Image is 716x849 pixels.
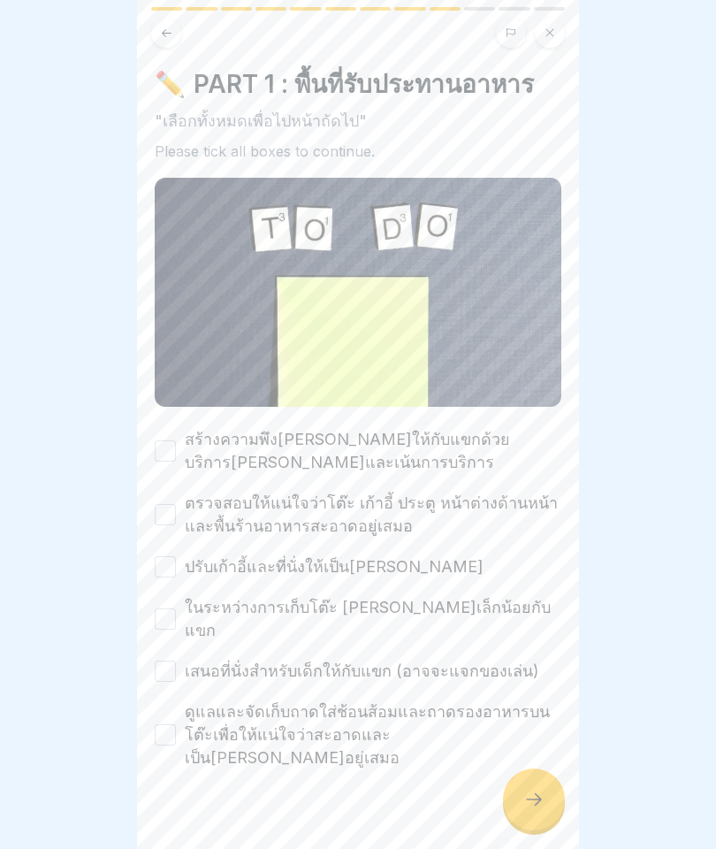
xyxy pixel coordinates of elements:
label: ตรวจสอบให้แน่ใจว่าโต๊ะ เก้าอี้ ประตู หน้าต่างด้านหน้า และพื้นร้านอาหารสะอาดอยู่เสมอ [185,492,561,538]
label: เสนอที่นั่งสำหรับเด็กให้กับแขก (อาจจะแจกของเล่น) [185,660,539,683]
label: ดูแลและจัดเก็บถาดใส่ช้อนส้อมและถาดรองอาหารบนโต๊ะเพื่อให้แน่ใจว่าสะอาดและเป็น[PERSON_NAME]อยู่เสมอ [185,700,561,769]
p: "เลือกทั้งหมดเพื่อไปหน้าถัดไป" [155,110,561,133]
label: ในระหว่างการเก็บโต๊ะ [PERSON_NAME]เล็กน้อยกับแขก [185,596,561,642]
h4: ✏️ PART 1 : พื้นที่รับประทานอาหาร [155,69,561,99]
div: Please tick all boxes to continue. [155,143,561,160]
label: ปรับเก้าอี้และที่นั่งให้เป็น[PERSON_NAME] [185,555,484,578]
label: สร้างความพึง[PERSON_NAME]ให้กับแขกด้วยบริการ[PERSON_NAME]และเน้นการบริการ [185,428,561,474]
